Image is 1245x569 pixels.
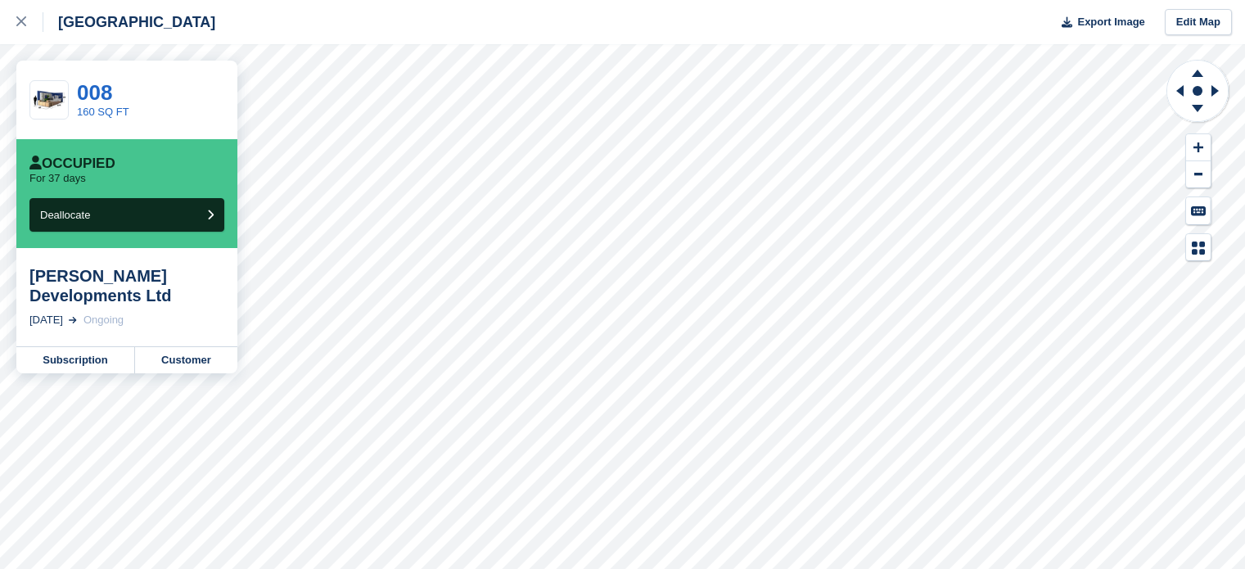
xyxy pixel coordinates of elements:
button: Zoom In [1186,134,1211,161]
button: Keyboard Shortcuts [1186,197,1211,224]
a: Edit Map [1165,9,1232,36]
button: Deallocate [29,198,224,232]
div: Occupied [29,156,115,172]
a: Subscription [16,347,135,373]
div: Ongoing [83,312,124,328]
div: [DATE] [29,312,63,328]
div: [PERSON_NAME] Developments Ltd [29,266,224,305]
button: Export Image [1052,9,1145,36]
a: Customer [135,347,237,373]
a: 160 SQ FT [77,106,129,118]
div: [GEOGRAPHIC_DATA] [43,12,215,32]
img: 20-ft-container%20(1).jpg [30,86,68,115]
button: Map Legend [1186,234,1211,261]
a: 008 [77,80,112,105]
button: Zoom Out [1186,161,1211,188]
span: Deallocate [40,209,90,221]
img: arrow-right-light-icn-cde0832a797a2874e46488d9cf13f60e5c3a73dbe684e267c42b8395dfbc2abf.svg [69,317,77,323]
p: For 37 days [29,172,86,185]
span: Export Image [1077,14,1144,30]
